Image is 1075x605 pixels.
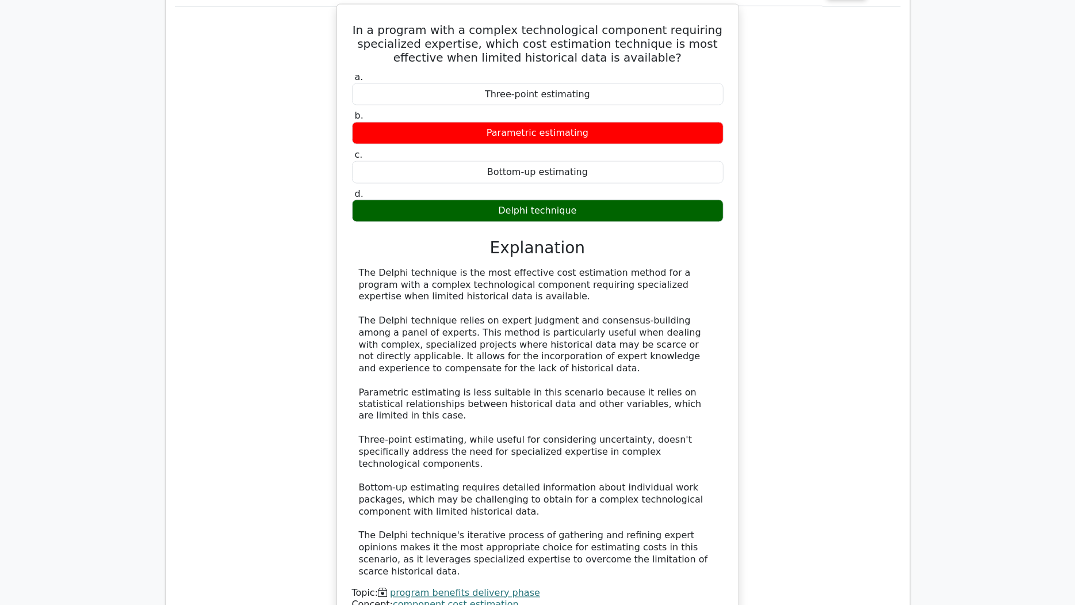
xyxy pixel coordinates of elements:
[351,23,725,64] h5: In a program with a complex technological component requiring specialized expertise, which cost e...
[359,267,717,579] div: The Delphi technique is the most effective cost estimation method for a program with a complex te...
[352,588,724,600] div: Topic:
[352,122,724,144] div: Parametric estimating
[355,110,364,121] span: b.
[352,83,724,106] div: Three-point estimating
[390,588,540,599] a: program benefits delivery phase
[352,200,724,222] div: Delphi technique
[352,161,724,184] div: Bottom-up estimating
[355,71,364,82] span: a.
[355,188,364,199] span: d.
[359,238,717,258] h3: Explanation
[355,149,363,160] span: c.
